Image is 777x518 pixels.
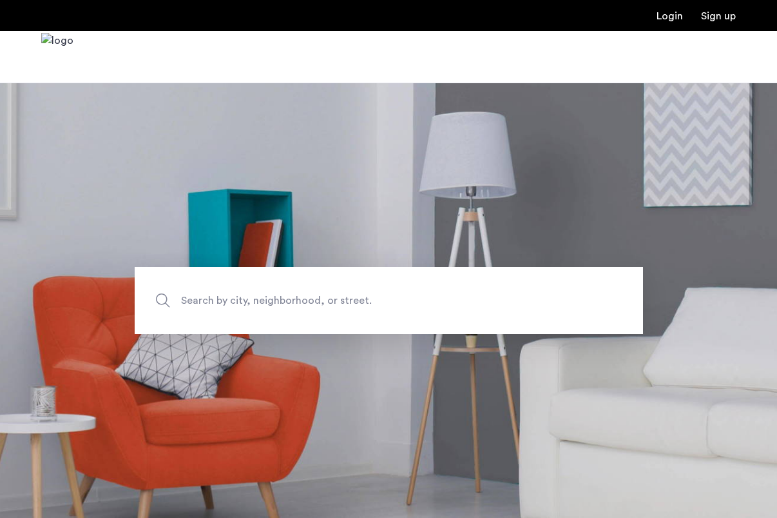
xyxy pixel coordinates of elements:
span: Search by city, neighborhood, or street. [181,292,537,309]
a: Login [657,11,683,21]
input: Apartment Search [135,267,643,334]
img: logo [41,33,73,81]
a: Cazamio Logo [41,33,73,81]
a: Registration [701,11,736,21]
